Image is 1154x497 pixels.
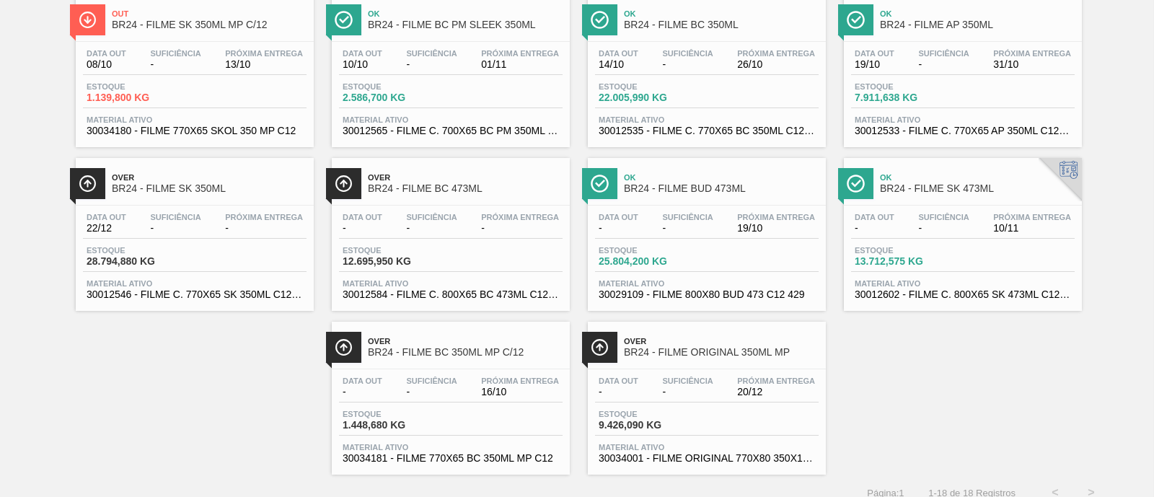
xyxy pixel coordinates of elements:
span: 1.139,800 KG [87,92,188,103]
span: Estoque [855,82,956,91]
span: Data out [855,213,894,221]
a: ÍconeOverBR24 - FILME BC 473MLData out-Suficiência-Próxima Entrega-Estoque12.695,950 KGMaterial a... [321,147,577,311]
span: 1.448,680 KG [343,420,444,431]
span: 30012535 - FILME C. 770X65 BC 350ML C12 429 [599,126,815,136]
span: 19/10 [737,223,815,234]
span: Estoque [87,82,188,91]
img: Ícone [847,11,865,29]
span: Data out [599,213,638,221]
span: Ok [880,173,1075,182]
span: BR24 - FILME AP 350ML [880,19,1075,30]
span: - [406,387,457,397]
a: ÍconeOverBR24 - FILME ORIGINAL 350ML MPData out-Suficiência-Próxima Entrega20/12Estoque9.426,090 ... [577,311,833,475]
span: - [662,59,713,70]
span: Ok [368,9,563,18]
span: Suficiência [918,213,969,221]
span: BR24 - FILME BC PM SLEEK 350ML [368,19,563,30]
span: BR24 - FILME SK 473ML [880,183,1075,194]
span: 20/12 [737,387,815,397]
span: BR24 - FILME SK 350ML [112,183,307,194]
span: Ok [624,173,819,182]
span: Suficiência [150,213,201,221]
span: - [662,387,713,397]
span: Suficiência [662,377,713,385]
span: Suficiência [662,49,713,58]
span: 7.911,638 KG [855,92,956,103]
span: 9.426,090 KG [599,420,700,431]
span: Ok [624,9,819,18]
span: - [855,223,894,234]
a: ÍconeOkBR24 - FILME BUD 473MLData out-Suficiência-Próxima Entrega19/10Estoque25.804,200 KGMateria... [577,147,833,311]
span: Suficiência [406,213,457,221]
span: Suficiência [662,213,713,221]
span: Estoque [343,410,444,418]
span: Suficiência [406,377,457,385]
span: - [918,59,969,70]
span: - [406,59,457,70]
span: Data out [599,49,638,58]
span: Próxima Entrega [481,49,559,58]
span: - [599,387,638,397]
span: Over [624,337,819,346]
span: - [225,223,303,234]
span: Material ativo [343,279,559,288]
span: Estoque [599,82,700,91]
span: - [918,223,969,234]
span: Estoque [599,410,700,418]
span: - [150,223,201,234]
span: 25.804,200 KG [599,256,700,267]
span: - [150,59,201,70]
span: Data out [343,377,382,385]
span: Data out [87,213,126,221]
img: Ícone [847,175,865,193]
span: BR24 - FILME BUD 473ML [624,183,819,194]
img: Ícone [591,11,609,29]
span: 13.712,575 KG [855,256,956,267]
span: Suficiência [406,49,457,58]
span: Out [112,9,307,18]
span: Material ativo [855,279,1071,288]
img: Ícone [335,175,353,193]
span: Data out [599,377,638,385]
span: Data out [343,213,382,221]
span: Ok [880,9,1075,18]
span: 26/10 [737,59,815,70]
img: Ícone [79,175,97,193]
span: Material ativo [343,115,559,124]
span: Material ativo [87,279,303,288]
img: Ícone [335,338,353,356]
span: 14/10 [599,59,638,70]
span: Próxima Entrega [737,49,815,58]
span: 30034180 - FILME 770X65 SKOL 350 MP C12 [87,126,303,136]
span: Estoque [343,246,444,255]
span: Estoque [599,246,700,255]
span: Estoque [343,82,444,91]
span: 30012584 - FILME C. 800X65 BC 473ML C12 429 [343,289,559,300]
span: 22/12 [87,223,126,234]
span: 01/11 [481,59,559,70]
span: Data out [855,49,894,58]
span: Próxima Entrega [481,213,559,221]
span: 30034181 - FILME 770X65 BC 350ML MP C12 [343,453,559,464]
span: Próxima Entrega [225,213,303,221]
span: Estoque [855,246,956,255]
span: 30029109 - FILME 800X80 BUD 473 C12 429 [599,289,815,300]
span: Material ativo [343,443,559,452]
span: - [662,223,713,234]
a: ÍconeOkBR24 - FILME SK 473MLData out-Suficiência-Próxima Entrega10/11Estoque13.712,575 KGMaterial... [833,147,1089,311]
span: 12.695,950 KG [343,256,444,267]
span: 08/10 [87,59,126,70]
span: Suficiência [150,49,201,58]
span: - [343,223,382,234]
span: 10/11 [993,223,1071,234]
span: Estoque [87,246,188,255]
img: Ícone [591,175,609,193]
span: Material ativo [855,115,1071,124]
span: 2.586,700 KG [343,92,444,103]
img: Ícone [591,338,609,356]
span: 16/10 [481,387,559,397]
a: ÍconeOverBR24 - FILME SK 350MLData out22/12Suficiência-Próxima Entrega-Estoque28.794,880 KGMateri... [65,147,321,311]
span: 13/10 [225,59,303,70]
span: 30034001 - FILME ORIGINAL 770X80 350X12 MP [599,453,815,464]
span: 30012533 - FILME C. 770X65 AP 350ML C12 429 [855,126,1071,136]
